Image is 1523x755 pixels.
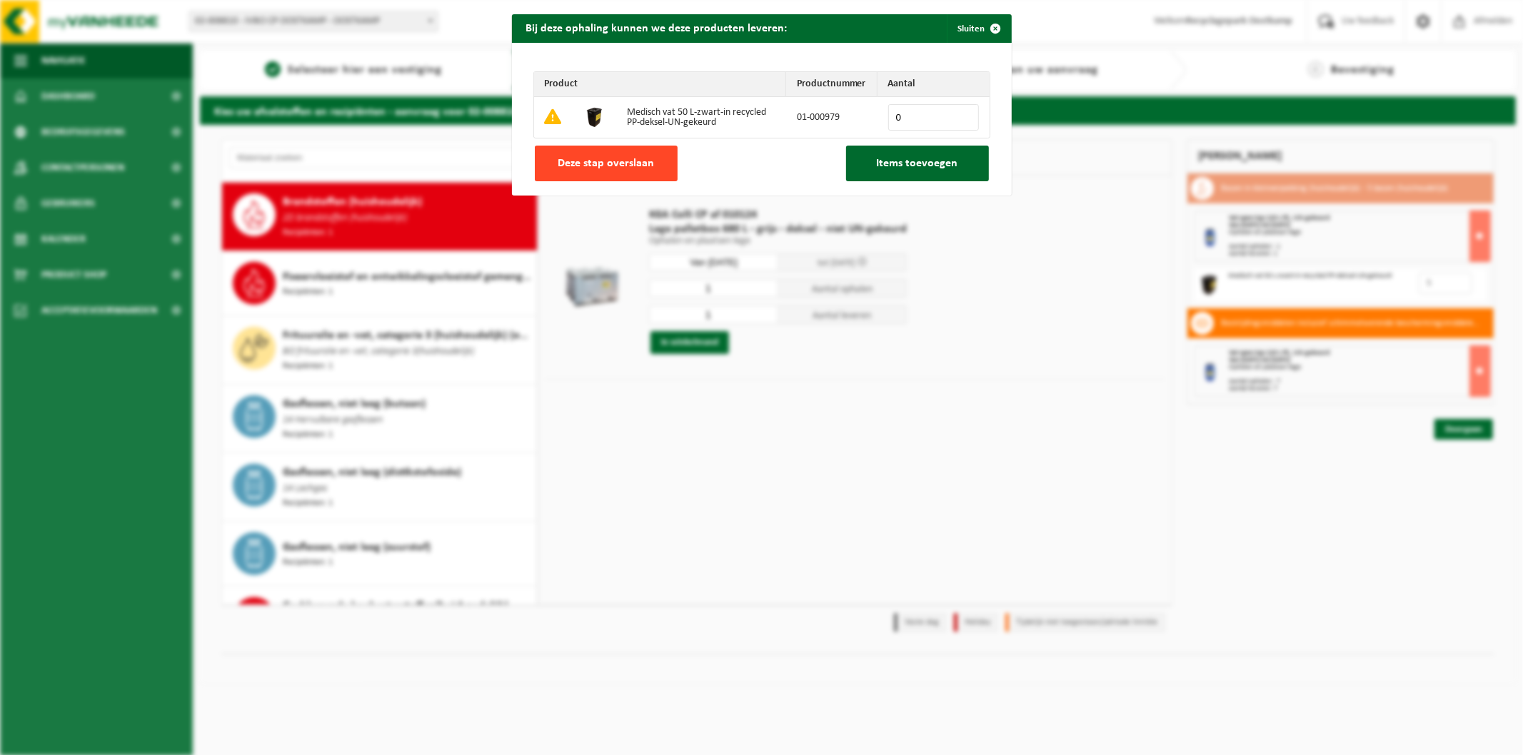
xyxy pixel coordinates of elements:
span: Deze stap overslaan [558,158,654,169]
td: 01-000979 [786,97,878,138]
button: Items toevoegen [846,146,989,181]
th: Aantal [878,72,990,97]
td: Medisch vat 50 L-zwart-in recycled PP-deksel-UN-gekeurd [617,97,786,138]
th: Productnummer [786,72,878,97]
span: Items toevoegen [877,158,958,169]
button: Deze stap overslaan [535,146,678,181]
button: Sluiten [947,14,1010,43]
h2: Bij deze ophaling kunnen we deze producten leveren: [512,14,802,41]
img: 01-000979 [583,105,606,128]
th: Product [534,72,786,97]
